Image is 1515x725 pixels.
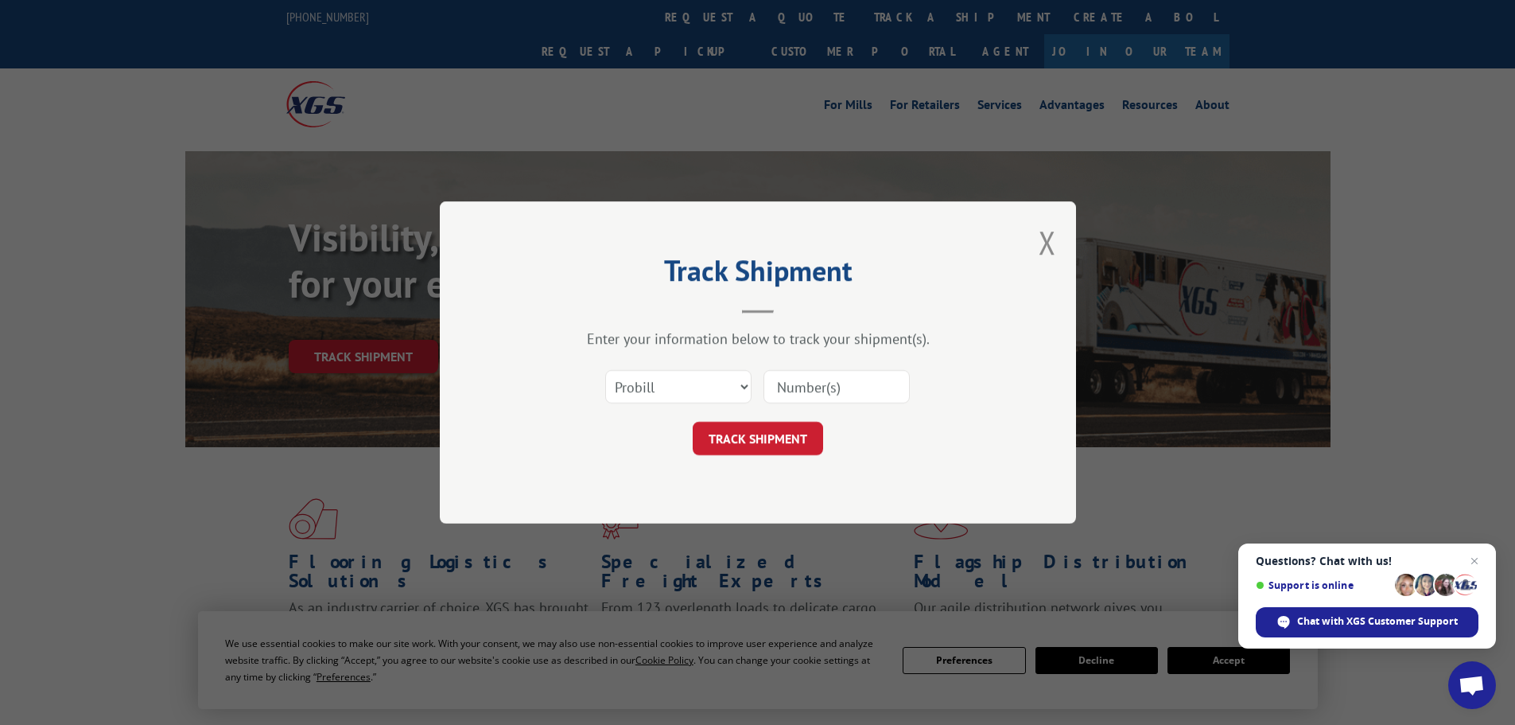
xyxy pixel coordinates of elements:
[693,422,823,455] button: TRACK SHIPMENT
[1448,661,1496,709] div: Open chat
[519,259,996,290] h2: Track Shipment
[1039,221,1056,263] button: Close modal
[1256,579,1389,591] span: Support is online
[1256,555,1478,567] span: Questions? Chat with us!
[763,370,910,403] input: Number(s)
[519,329,996,348] div: Enter your information below to track your shipment(s).
[1297,614,1458,629] span: Chat with XGS Customer Support
[1256,607,1478,637] div: Chat with XGS Customer Support
[1465,552,1484,571] span: Close chat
